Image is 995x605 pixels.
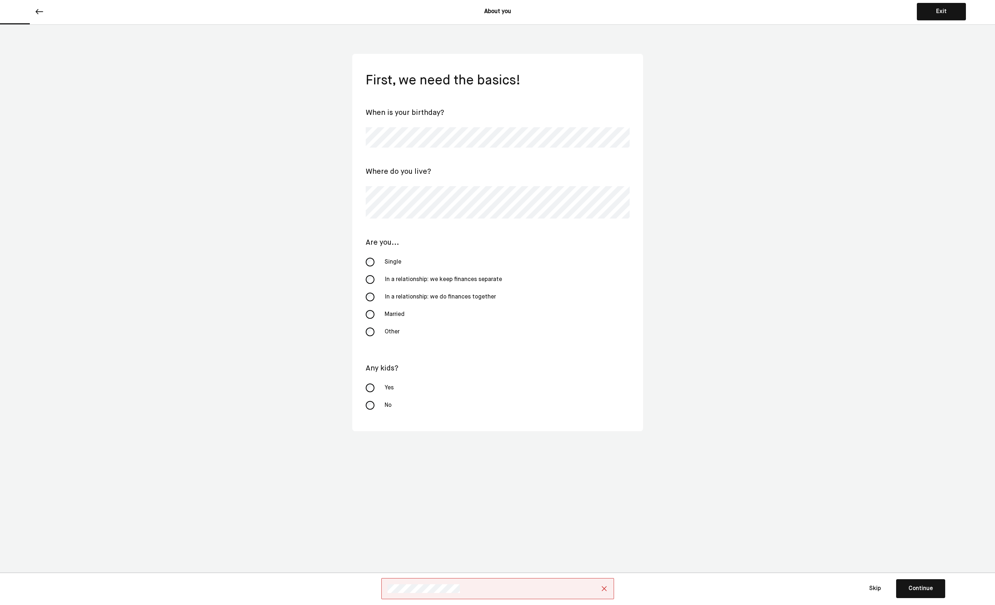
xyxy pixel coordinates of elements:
div: In a relationship: we keep finances separate [380,271,506,288]
div: Single [380,253,453,271]
div: Married [380,306,453,323]
div: Are you... [366,237,399,248]
div: Other [380,323,453,341]
div: No [380,397,453,414]
div: Any kids? [366,363,398,374]
div: About you [343,7,652,16]
div: Where do you live? [366,167,431,177]
div: When is your birthday? [366,108,444,119]
div: Yes [380,379,453,397]
div: Continue [908,584,933,593]
div: In a relationship: we do finances together [380,288,500,306]
button: Skip [857,580,893,598]
div: First, we need the basics! [366,73,521,89]
button: Continue [896,579,945,598]
button: Exit [917,3,966,20]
